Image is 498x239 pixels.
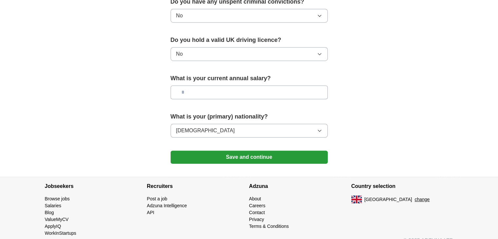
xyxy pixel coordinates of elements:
a: Careers [249,203,266,208]
a: Adzuna Intelligence [147,203,187,208]
a: WorkInStartups [45,230,76,236]
span: No [176,50,183,58]
a: Post a job [147,196,167,201]
a: Privacy [249,217,264,222]
a: Terms & Conditions [249,224,289,229]
a: API [147,210,155,215]
a: ApplyIQ [45,224,61,229]
button: Save and continue [171,151,328,164]
img: UK flag [351,195,362,203]
a: ValueMyCV [45,217,69,222]
button: No [171,9,328,23]
button: No [171,47,328,61]
h4: Country selection [351,177,453,195]
a: Browse jobs [45,196,70,201]
label: What is your (primary) nationality? [171,112,328,121]
button: [DEMOGRAPHIC_DATA] [171,124,328,138]
label: What is your current annual salary? [171,74,328,83]
a: Contact [249,210,265,215]
span: [DEMOGRAPHIC_DATA] [176,127,235,135]
a: Salaries [45,203,62,208]
span: No [176,12,183,20]
label: Do you hold a valid UK driving licence? [171,36,328,45]
a: Blog [45,210,54,215]
button: change [415,196,430,203]
a: About [249,196,261,201]
span: [GEOGRAPHIC_DATA] [364,196,412,203]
